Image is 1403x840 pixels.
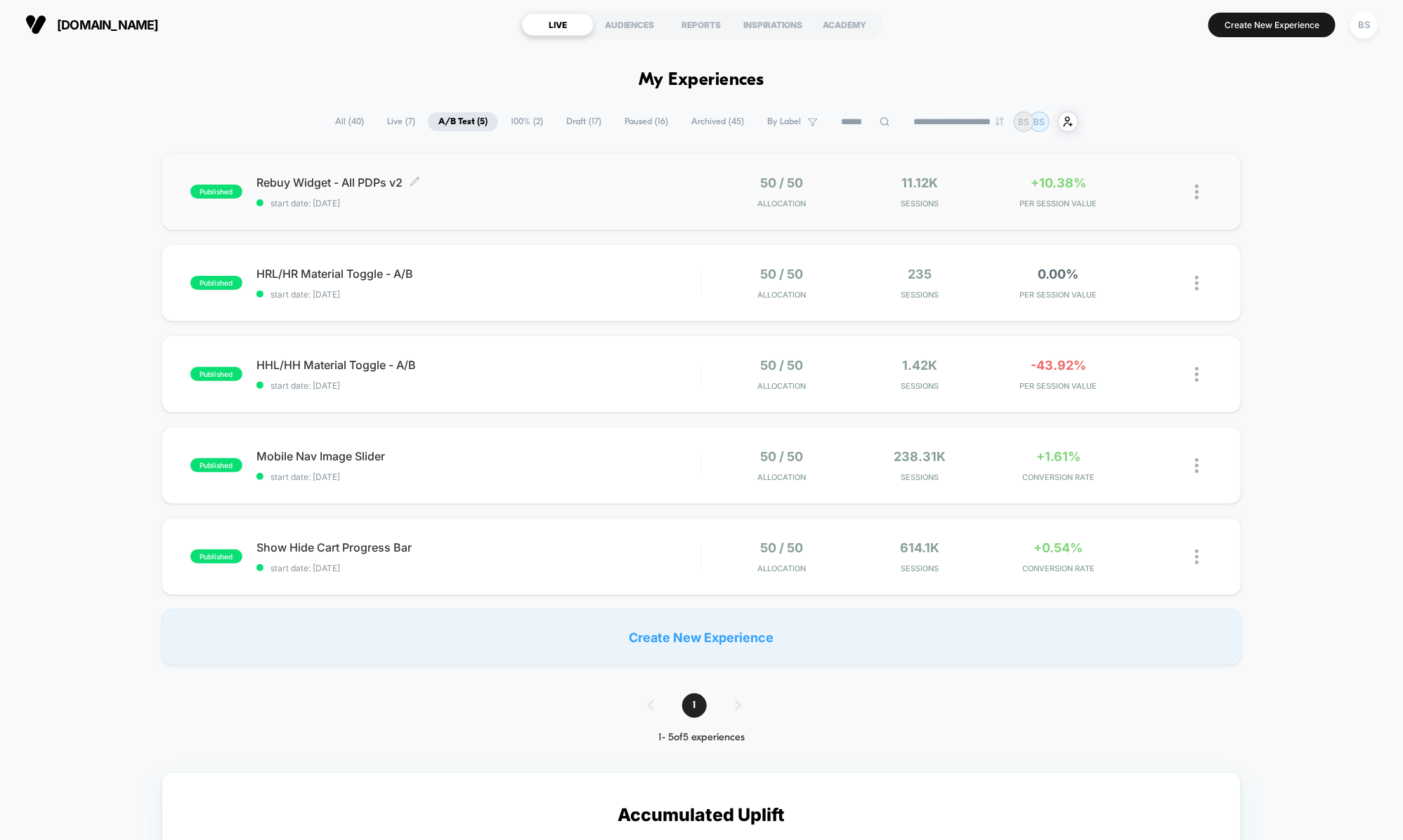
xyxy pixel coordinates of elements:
span: 50 / 50 [760,449,803,464]
img: close [1195,458,1199,473]
div: Create New Experience [162,609,1242,665]
span: published [190,549,242,564]
span: HRL/HR Material Toggle - A/B [256,267,701,281]
span: PER SESSION VALUE [993,290,1124,300]
img: close [1195,276,1199,291]
span: Sessions [854,564,986,573]
button: [DOMAIN_NAME] [21,13,163,36]
span: start date: [DATE] [256,198,701,208]
span: 235 [908,267,932,281]
span: 11.12k [902,175,939,190]
span: 1 [682,693,707,718]
p: BS [1019,116,1030,127]
p: Accumulated Uplift [618,804,785,825]
p: BS [1034,116,1045,127]
span: 50 / 50 [760,175,803,190]
div: 1 - 5 of 5 experiences [634,732,769,744]
span: 1.42k [903,358,938,373]
div: ACADEMY [809,13,880,36]
img: Visually logo [25,14,46,35]
span: PER SESSION VALUE [993,381,1124,391]
span: Live ( 7 ) [377,112,426,131]
div: LIVE [522,13,594,36]
span: Draft ( 17 ) [556,112,612,131]
span: Sessions [854,290,986,300]
img: close [1195,185,1199,199]
span: Sessions [854,472,986,482]
span: Rebuy Widget - All PDPs v2 [256,175,701,189]
span: published [190,367,242,381]
div: REPORTS [665,13,737,36]
span: start date: [DATE] [256,289,701,300]
div: INSPIRATIONS [737,13,809,36]
span: +1.61% [1036,449,1081,464]
span: Allocation [757,381,806,391]
span: Show Hide Cart Progress Bar [256,540,701,554]
span: 50 / 50 [760,358,803,373]
span: start date: [DATE] [256,380,701,391]
span: HHL/HH Material Toggle - A/B [256,358,701,372]
span: By Label [767,116,801,127]
span: All ( 40 ) [325,112,374,131]
span: Mobile Nav Image Slider [256,449,701,463]
span: published [190,185,242,199]
img: close [1195,549,1199,564]
span: 100% ( 2 ) [500,112,554,131]
span: 50 / 50 [760,540,803,555]
span: Sessions [854,199,986,208]
span: PER SESSION VALUE [993,199,1124,208]
span: Allocation [757,290,806,300]
h1: My Experiences [639,70,764,91]
button: Create New Experience [1208,13,1336,37]
span: -43.92% [1031,358,1086,373]
div: BS [1350,11,1378,39]
span: CONVERSION RATE [993,564,1124,573]
span: [DOMAIN_NAME] [57,18,159,32]
img: end [996,117,1004,126]
img: close [1195,367,1199,382]
span: 0.00% [1038,267,1079,281]
div: AUDIENCES [594,13,665,36]
span: 50 / 50 [760,267,803,281]
span: A/B Test ( 5 ) [428,112,498,131]
button: BS [1346,11,1382,39]
span: Sessions [854,381,986,391]
span: Archived ( 45 ) [681,112,755,131]
span: published [190,458,242,472]
span: 238.31k [894,449,946,464]
span: start date: [DATE] [256,472,701,482]
span: CONVERSION RATE [993,472,1124,482]
span: +10.38% [1031,175,1086,190]
span: published [190,276,242,290]
span: +0.54% [1034,540,1083,555]
span: Allocation [757,472,806,482]
span: Allocation [757,564,806,573]
span: 614.1k [901,540,940,555]
span: start date: [DATE] [256,563,701,573]
span: Paused ( 16 ) [614,112,679,131]
span: Allocation [757,199,806,208]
